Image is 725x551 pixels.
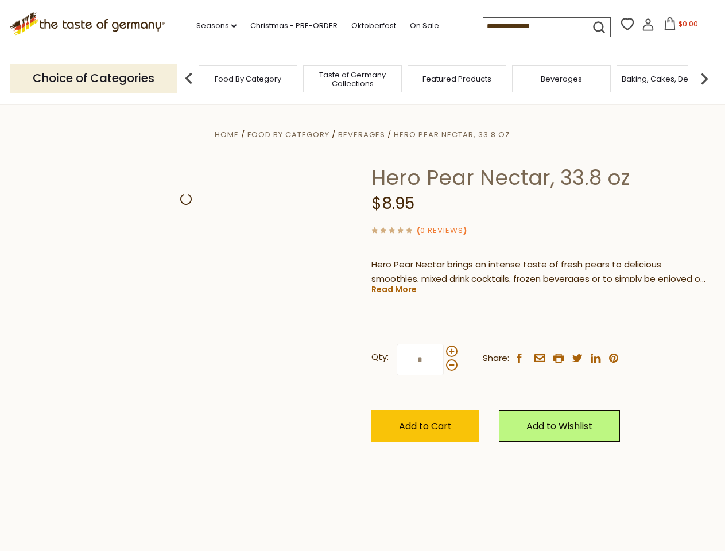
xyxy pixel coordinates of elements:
[541,75,582,83] a: Beverages
[307,71,398,88] a: Taste of Germany Collections
[693,67,716,90] img: next arrow
[483,351,509,366] span: Share:
[250,20,338,32] a: Christmas - PRE-ORDER
[410,20,439,32] a: On Sale
[371,350,389,364] strong: Qty:
[10,64,177,92] p: Choice of Categories
[371,258,707,286] p: Hero Pear Nectar brings an intense taste of fresh pears to delicious smoothies, mixed drink cockt...
[371,165,707,191] h1: Hero Pear Nectar, 33.8 oz
[397,344,444,375] input: Qty:
[399,420,452,433] span: Add to Cart
[657,17,705,34] button: $0.00
[196,20,237,32] a: Seasons
[351,20,396,32] a: Oktoberfest
[338,129,385,140] a: Beverages
[679,19,698,29] span: $0.00
[417,225,467,236] span: ( )
[394,129,510,140] a: Hero Pear Nectar, 33.8 oz
[215,75,281,83] a: Food By Category
[371,284,417,295] a: Read More
[371,192,414,215] span: $8.95
[247,129,329,140] a: Food By Category
[371,410,479,442] button: Add to Cart
[177,67,200,90] img: previous arrow
[622,75,711,83] a: Baking, Cakes, Desserts
[215,129,239,140] a: Home
[499,410,620,442] a: Add to Wishlist
[420,225,463,237] a: 0 Reviews
[422,75,491,83] a: Featured Products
